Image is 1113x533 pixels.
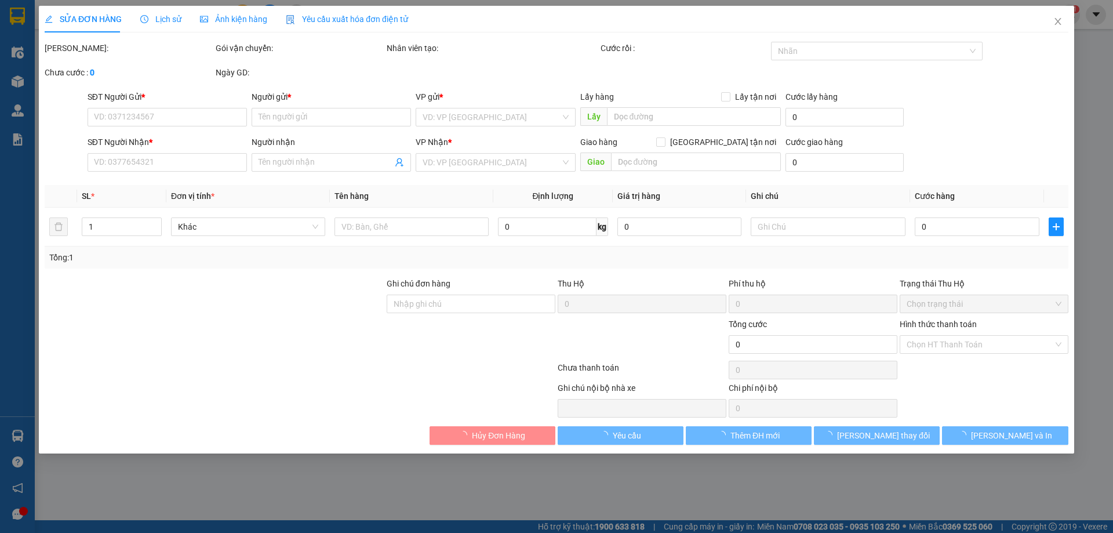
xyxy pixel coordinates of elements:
span: Cước hàng [915,191,955,201]
span: kg [596,217,608,236]
span: Yêu cầu [613,429,641,442]
div: Cước rồi : [601,42,769,55]
button: delete [49,217,68,236]
div: Chưa cước : [45,66,213,79]
span: loading [824,431,837,439]
div: VP gửi [416,90,576,103]
input: Dọc đường [611,153,781,171]
span: Giao [580,153,611,171]
span: SL [82,191,91,201]
button: Hủy Đơn Hàng [430,426,555,445]
label: Cước giao hàng [785,137,843,147]
div: Người nhận [252,136,411,148]
div: Phí thu hộ [729,277,897,295]
span: plus [1049,222,1063,231]
span: Giá trị hàng [617,191,660,201]
button: Thêm ĐH mới [686,426,812,445]
img: icon [286,15,295,24]
input: Cước lấy hàng [785,108,904,126]
span: VP Nhận [416,137,449,147]
span: Tên hàng [334,191,369,201]
span: Lấy [580,107,607,126]
button: [PERSON_NAME] thay đổi [814,426,940,445]
button: Close [1042,6,1074,38]
span: [PERSON_NAME] thay đổi [837,429,930,442]
input: Ghi Chú [751,217,905,236]
span: loading [600,431,613,439]
div: Tổng: 1 [49,251,430,264]
input: VD: Bàn, Ghế [334,217,489,236]
div: Người gửi [252,90,411,103]
span: Ảnh kiện hàng [200,14,267,24]
div: Gói vận chuyển: [216,42,384,55]
input: Dọc đường [607,107,781,126]
span: user-add [395,158,405,167]
b: 0 [90,68,94,77]
span: Giao hàng [580,137,617,147]
input: Cước giao hàng [785,153,904,172]
div: SĐT Người Nhận [88,136,247,148]
span: loading [958,431,971,439]
span: Lấy tận nơi [730,90,781,103]
span: Định lượng [533,191,574,201]
div: Chi phí nội bộ [729,382,897,399]
input: Ghi chú đơn hàng [387,295,555,313]
span: Yêu cầu xuất hóa đơn điện tử [286,14,408,24]
span: loading [459,431,472,439]
button: Yêu cầu [558,426,683,445]
button: plus [1049,217,1064,236]
label: Ghi chú đơn hàng [387,279,450,288]
span: Hủy Đơn Hàng [472,429,525,442]
th: Ghi chú [747,185,910,208]
span: close [1053,17,1063,26]
label: Cước lấy hàng [785,92,838,101]
label: Hình thức thanh toán [900,320,977,329]
div: Ghi chú nội bộ nhà xe [558,382,726,399]
span: Chọn trạng thái [907,295,1061,313]
span: edit [45,15,53,23]
div: Nhân viên tạo: [387,42,598,55]
div: Trạng thái Thu Hộ [900,277,1068,290]
span: Thêm ĐH mới [730,429,780,442]
span: clock-circle [140,15,148,23]
span: loading [718,431,730,439]
span: Thu Hộ [558,279,584,288]
div: Chưa thanh toán [556,361,728,382]
div: [PERSON_NAME]: [45,42,213,55]
span: Lấy hàng [580,92,614,101]
span: [GEOGRAPHIC_DATA] tận nơi [665,136,781,148]
button: [PERSON_NAME] và In [943,426,1068,445]
span: Lịch sử [140,14,181,24]
div: Ngày GD: [216,66,384,79]
span: Đơn vị tính [171,191,214,201]
span: picture [200,15,208,23]
div: SĐT Người Gửi [88,90,247,103]
span: Tổng cước [729,320,767,329]
span: [PERSON_NAME] và In [971,429,1052,442]
span: Khác [178,218,318,235]
span: SỬA ĐƠN HÀNG [45,14,122,24]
